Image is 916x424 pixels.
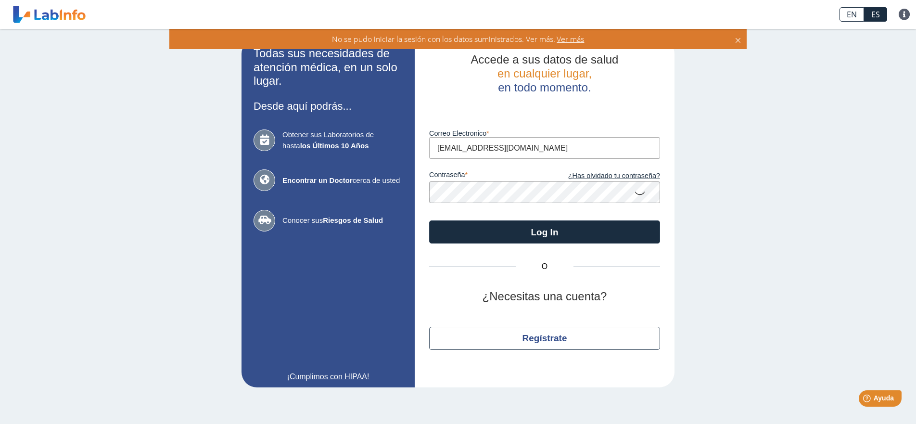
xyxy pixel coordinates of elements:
[840,7,864,22] a: EN
[282,175,403,186] span: cerca de usted
[282,176,353,184] b: Encontrar un Doctor
[830,386,905,413] iframe: Help widget launcher
[323,216,383,224] b: Riesgos de Salud
[545,171,660,181] a: ¿Has olvidado tu contraseña?
[300,141,369,150] b: los Últimos 10 Años
[254,47,403,88] h2: Todas sus necesidades de atención médica, en un solo lugar.
[429,129,660,137] label: Correo Electronico
[254,100,403,112] h3: Desde aquí podrás...
[516,261,573,272] span: O
[282,129,403,151] span: Obtener sus Laboratorios de hasta
[254,371,403,383] a: ¡Cumplimos con HIPAA!
[429,290,660,304] h2: ¿Necesitas una cuenta?
[282,215,403,226] span: Conocer sus
[555,34,585,44] span: Ver más
[429,220,660,244] button: Log In
[429,171,545,181] label: contraseña
[864,7,887,22] a: ES
[429,327,660,350] button: Regístrate
[332,34,555,44] span: No se pudo iniciar la sesión con los datos suministrados. Ver más.
[471,53,619,66] span: Accede a sus datos de salud
[497,67,592,80] span: en cualquier lugar,
[498,81,591,94] span: en todo momento.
